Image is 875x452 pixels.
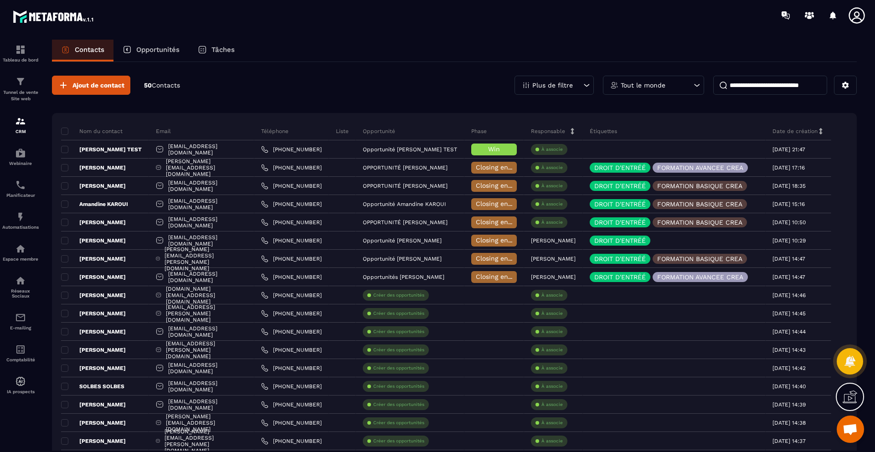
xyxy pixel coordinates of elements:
[2,236,39,268] a: automationsautomationsEspace membre
[152,82,180,89] span: Contacts
[772,420,806,426] p: [DATE] 14:38
[772,274,805,280] p: [DATE] 14:47
[772,164,805,171] p: [DATE] 17:16
[61,237,126,244] p: [PERSON_NAME]
[373,365,424,371] p: Créer des opportunités
[136,46,180,54] p: Opportunités
[261,419,322,426] a: [PHONE_NUMBER]
[61,346,126,354] p: [PERSON_NAME]
[261,219,322,226] a: [PHONE_NUMBER]
[657,164,743,171] p: FORMATION AVANCEE CREA
[15,344,26,355] img: accountant
[261,401,322,408] a: [PHONE_NUMBER]
[657,256,742,262] p: FORMATION BASIQUE CREA
[61,383,124,390] p: SOLBES SOLBES
[373,292,424,298] p: Créer des opportunités
[61,328,126,335] p: [PERSON_NAME]
[261,164,322,171] a: [PHONE_NUMBER]
[261,182,322,190] a: [PHONE_NUMBER]
[594,256,646,262] p: DROIT D'ENTRÉÉ
[363,128,395,135] p: Opportunité
[541,329,563,335] p: À associe
[541,183,563,189] p: À associe
[261,200,322,208] a: [PHONE_NUMBER]
[532,82,573,88] p: Plus de filtre
[261,255,322,262] a: [PHONE_NUMBER]
[657,183,742,189] p: FORMATION BASIQUE CREA
[541,219,563,226] p: À associe
[261,292,322,299] a: [PHONE_NUMBER]
[657,201,742,207] p: FORMATION BASIQUE CREA
[541,438,563,444] p: À associe
[471,128,487,135] p: Phase
[61,365,126,372] p: [PERSON_NAME]
[476,273,528,280] span: Closing en cours
[594,183,646,189] p: DROIT D'ENTRÉÉ
[2,173,39,205] a: schedulerschedulerPlanificateur
[261,237,322,244] a: [PHONE_NUMBER]
[2,129,39,134] p: CRM
[772,365,806,371] p: [DATE] 14:42
[373,347,424,353] p: Créer des opportunités
[61,310,126,317] p: [PERSON_NAME]
[15,211,26,222] img: automations
[476,182,528,189] span: Closing en cours
[373,310,424,317] p: Créer des opportunités
[590,128,617,135] p: Étiquettes
[2,325,39,330] p: E-mailing
[61,128,123,135] p: Nom du contact
[594,201,646,207] p: DROIT D'ENTRÉÉ
[363,274,444,280] p: Opportunités [PERSON_NAME]
[61,419,126,426] p: [PERSON_NAME]
[15,148,26,159] img: automations
[541,310,563,317] p: À associe
[75,46,104,54] p: Contacts
[61,200,128,208] p: Amandine KAROUI
[594,164,646,171] p: DROIT D'ENTRÉÉ
[772,201,805,207] p: [DATE] 15:16
[52,76,130,95] button: Ajout de contact
[541,347,563,353] p: À associe
[594,274,646,280] p: DROIT D'ENTRÉÉ
[2,161,39,166] p: Webinaire
[15,116,26,127] img: formation
[261,383,322,390] a: [PHONE_NUMBER]
[144,81,180,90] p: 50
[594,219,646,226] p: DROIT D'ENTRÉÉ
[15,376,26,387] img: automations
[61,292,126,299] p: [PERSON_NAME]
[772,256,805,262] p: [DATE] 14:47
[363,237,442,244] p: Opportunité [PERSON_NAME]
[373,329,424,335] p: Créer des opportunités
[772,329,806,335] p: [DATE] 14:44
[363,201,446,207] p: Opportunité Amandine KAROUI
[113,40,189,62] a: Opportunités
[594,237,646,244] p: DROIT D'ENTRÉÉ
[531,274,576,280] p: [PERSON_NAME]
[15,180,26,190] img: scheduler
[61,273,126,281] p: [PERSON_NAME]
[261,128,288,135] p: Téléphone
[261,365,322,372] a: [PHONE_NUMBER]
[772,347,806,353] p: [DATE] 14:43
[531,128,565,135] p: Responsable
[363,183,448,189] p: OPPORTUNITÉ [PERSON_NAME]
[2,57,39,62] p: Tableau de bord
[2,205,39,236] a: automationsautomationsAutomatisations
[363,146,457,153] p: Opportunité [PERSON_NAME] TEST
[476,236,528,244] span: Closing en cours
[15,275,26,286] img: social-network
[261,437,322,445] a: [PHONE_NUMBER]
[15,312,26,323] img: email
[476,218,528,226] span: Closing en cours
[2,141,39,173] a: automationsautomationsWebinaire
[2,357,39,362] p: Comptabilité
[772,146,805,153] p: [DATE] 21:47
[531,256,576,262] p: [PERSON_NAME]
[476,255,528,262] span: Closing en cours
[52,40,113,62] a: Contacts
[61,164,126,171] p: [PERSON_NAME]
[261,273,322,281] a: [PHONE_NUMBER]
[2,225,39,230] p: Automatisations
[488,145,500,153] span: Win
